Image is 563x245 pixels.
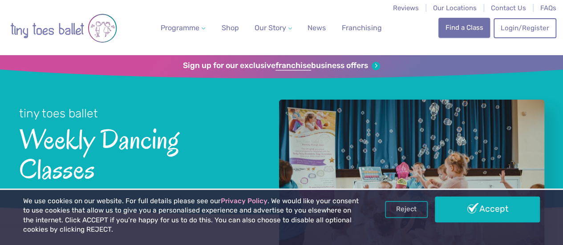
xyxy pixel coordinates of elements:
[393,4,419,12] a: Reviews
[183,61,380,71] a: Sign up for our exclusivefranchisebusiness offers
[338,19,385,37] a: Franchising
[161,24,199,32] span: Programme
[23,197,359,235] p: We use cookies on our website. For full details please see our . We would like your consent to us...
[255,24,286,32] span: Our Story
[218,19,243,37] a: Shop
[438,18,490,37] a: Find a Class
[222,24,239,32] span: Shop
[251,19,296,37] a: Our Story
[19,121,255,184] span: Weekly Dancing Classes
[10,6,117,51] img: tiny toes ballet
[221,197,267,205] a: Privacy Policy
[385,201,428,218] a: Reject
[157,19,209,37] a: Programme
[342,24,381,32] span: Franchising
[19,106,98,120] small: tiny toes ballet
[491,4,526,12] a: Contact Us
[308,24,326,32] span: News
[275,61,311,71] strong: franchise
[540,4,556,12] a: FAQs
[304,19,329,37] a: News
[433,4,477,12] a: Our Locations
[435,197,540,222] a: Accept
[494,18,556,38] a: Login/Register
